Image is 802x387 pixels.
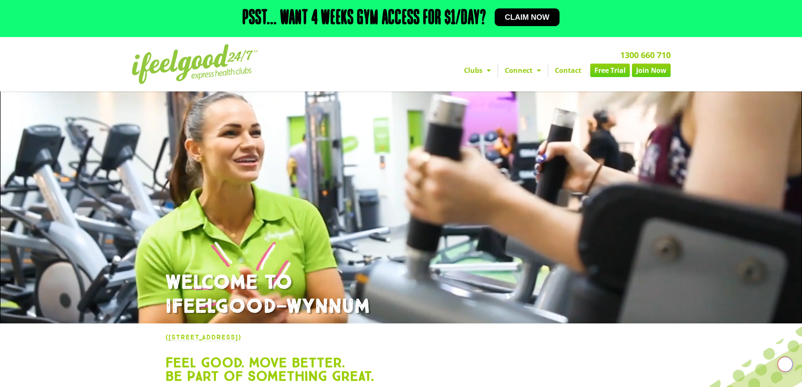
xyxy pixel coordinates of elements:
[242,8,486,29] h2: Psst... Want 4 weeks gym access for $1/day?
[165,333,241,341] a: ([STREET_ADDRESS])
[165,356,637,383] h2: Feel good. Move better. Be part of something great.
[590,64,630,77] a: Free Trial
[498,64,548,77] a: Connect
[165,271,637,319] h1: WELCOME TO IFEELGOOD—WYNNUM
[457,64,498,77] a: Clubs
[323,64,671,77] nav: Menu
[505,13,549,21] span: Claim now
[495,8,560,26] a: Claim now
[620,49,671,61] a: 1300 660 710
[548,64,588,77] a: Contact
[632,64,671,77] a: Join Now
